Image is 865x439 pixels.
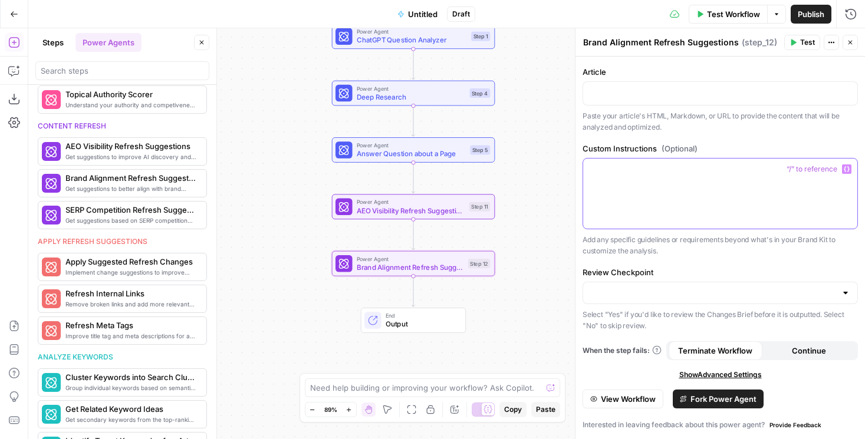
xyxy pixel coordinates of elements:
[769,420,821,430] span: Provide Feedback
[765,418,826,432] button: Provide Feedback
[469,88,490,98] div: Step 4
[679,369,762,380] span: Show Advanced Settings
[357,84,466,93] span: Power Agent
[583,110,858,133] p: Paste your article's HTML, Markdown, or URL to provide the content that will be analyzed and opti...
[390,5,445,24] button: Untitled
[412,105,415,136] g: Edge from step_4 to step_5
[332,308,495,333] div: EndOutput
[690,393,757,405] span: Fork Power Agent
[583,66,858,78] label: Article
[386,311,457,319] span: End
[504,404,522,415] span: Copy
[65,268,197,277] span: Implement change suggestions to improve content
[601,393,656,405] span: View Workflow
[65,172,197,184] span: Brand Alignment Refresh Suggestions
[41,65,204,77] input: Search steps
[800,37,815,48] span: Test
[75,33,142,52] button: Power Agents
[469,202,491,212] div: Step 11
[357,148,466,159] span: Answer Question about a Page
[662,143,698,154] span: (Optional)
[65,331,197,341] span: Improve title tag and meta descriptions for a page
[583,390,663,408] button: View Workflow
[332,81,495,106] div: Power AgentDeep ResearchStep 4
[324,405,337,414] span: 89%
[65,184,197,193] span: Get suggestions to better align with brand positioning and tone
[583,309,858,332] p: Select "Yes" if you'd like to review the Changes Brief before it is outputted. Select "No" to ski...
[470,145,490,154] div: Step 5
[468,259,490,268] div: Step 12
[798,8,824,20] span: Publish
[689,5,767,24] button: Test Workflow
[583,143,858,154] label: Custom Instructions
[784,35,820,50] button: Test
[65,415,197,424] span: Get secondary keywords from the top-ranking articles of a target search term
[357,205,465,216] span: AEO Visibility Refresh Suggestions
[583,37,739,48] textarea: Brand Alignment Refresh Suggestions
[357,141,466,149] span: Power Agent
[412,276,415,307] g: Edge from step_12 to end
[707,8,760,20] span: Test Workflow
[65,152,197,161] span: Get suggestions to improve AI discovery and citation
[499,402,527,417] button: Copy
[65,100,197,110] span: Understand your authority and competiveness on a topic
[762,341,856,360] button: Continue
[792,345,826,357] span: Continue
[65,403,197,415] span: Get Related Keyword Ideas
[471,32,490,41] div: Step 1
[583,418,858,432] div: Interested in leaving feedback about this power agent?
[742,37,777,48] span: ( step_12 )
[791,5,831,24] button: Publish
[65,288,197,299] span: Refresh Internal Links
[386,319,457,329] span: Output
[35,33,71,52] button: Steps
[332,194,495,219] div: Power AgentAEO Visibility Refresh SuggestionsStep 11
[65,299,197,309] span: Remove broken links and add more relevant internal links
[65,204,197,216] span: SERP Competition Refresh Suggestions
[38,352,207,362] div: Analyze keywords
[357,35,467,45] span: ChatGPT Question Analyzer
[357,198,465,206] span: Power Agent
[412,219,415,250] g: Edge from step_11 to step_12
[531,402,560,417] button: Paste
[583,266,858,278] label: Review Checkpoint
[65,319,197,331] span: Refresh Meta Tags
[65,256,197,268] span: Apply Suggested Refresh Changes
[536,404,555,415] span: Paste
[782,164,842,174] span: “/” to reference
[332,24,495,49] div: Power AgentChatGPT Question AnalyzerStep 1
[357,28,467,36] span: Power Agent
[65,88,197,100] span: Topical Authority Scorer
[65,371,197,383] span: Cluster Keywords into Search Clusters
[412,49,415,80] g: Edge from step_1 to step_4
[412,163,415,193] g: Edge from step_5 to step_11
[65,216,197,225] span: Get suggestions based on SERP competition for keyword
[357,91,466,102] span: Deep Research
[38,236,207,247] div: Apply refresh suggestions
[357,255,464,263] span: Power Agent
[673,390,764,408] button: Fork Power Agent
[65,140,197,152] span: AEO Visibility Refresh Suggestions
[583,234,858,257] p: Add any specific guidelines or requirements beyond what's in your Brand Kit to customize the anal...
[583,345,662,356] a: When the step fails:
[65,383,197,392] span: Group individual keywords based on semantic similarity
[38,121,207,131] div: Content refresh
[332,137,495,163] div: Power AgentAnswer Question about a PageStep 5
[357,262,464,273] span: Brand Alignment Refresh Suggestions
[452,9,470,19] span: Draft
[332,251,495,276] div: Power AgentBrand Alignment Refresh SuggestionsStep 12
[408,8,438,20] span: Untitled
[678,345,752,357] span: Terminate Workflow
